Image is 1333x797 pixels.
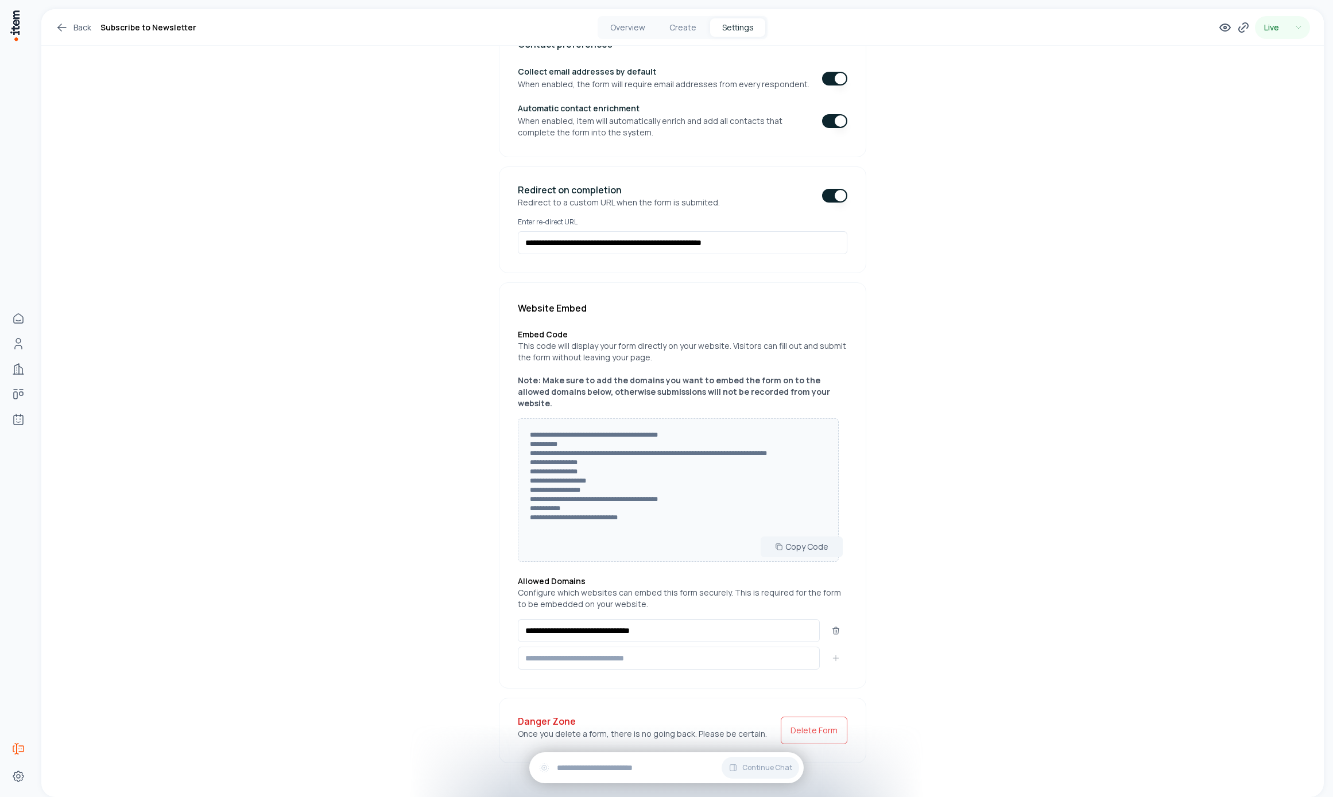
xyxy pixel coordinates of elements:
h3: Embed Code [518,329,847,340]
a: Forms [7,737,30,760]
button: Delete Form [781,717,847,744]
p: Enter re-direct URL [518,217,847,227]
a: deals [7,383,30,406]
div: Continue Chat [529,752,804,783]
a: Settings [7,765,30,788]
a: Contacts [7,332,30,355]
p: When enabled, item will automatically enrich and add all contacts that complete the form into the... [518,115,813,138]
h3: Allowed Domains [518,576,847,587]
a: Home [7,307,30,330]
h3: Danger Zone [518,717,767,726]
button: Copy Code [761,536,843,557]
h3: Contact preferences [518,40,847,49]
p: This code will display your form directly on your website. Visitors can fill out and submit the f... [518,340,847,409]
strong: Note: Make sure to add the domains you want to embed the form on to the allowed domains below, ot... [518,375,830,409]
h2: Website Embed [518,301,847,315]
p: When enabled, the form will require email addresses from every respondent. [518,79,809,90]
button: Settings [710,18,765,37]
h3: Automatic contact enrichment [518,104,813,113]
p: Configure which websites can embed this form securely. This is required for the form to be embedd... [518,587,847,610]
a: Agents [7,408,30,431]
h1: Subscribe to Newsletter [100,21,196,34]
button: Create [655,18,710,37]
button: Overview [600,18,655,37]
h3: Redirect on completion [518,185,720,195]
span: Continue Chat [742,763,792,772]
img: Item Brain Logo [9,9,21,42]
h3: Collect email addresses by default [518,67,809,76]
a: Back [55,21,91,34]
a: Companies [7,357,30,380]
button: Continue Chat [722,757,799,779]
p: Once you delete a form, there is no going back. Please be certain. [518,728,767,740]
p: Redirect to a custom URL when the form is submited. [518,197,720,208]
